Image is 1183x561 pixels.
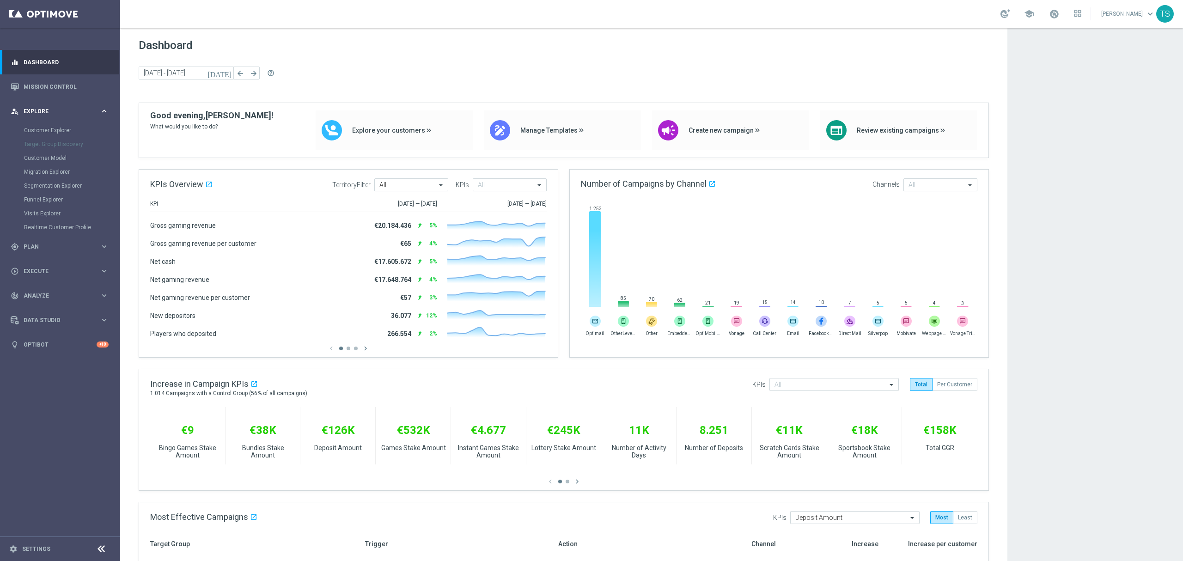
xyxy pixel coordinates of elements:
[11,243,100,251] div: Plan
[10,341,109,348] button: lightbulb Optibot +10
[11,58,19,67] i: equalizer
[24,193,119,207] div: Funnel Explorer
[24,168,96,176] a: Migration Explorer
[10,59,109,66] button: equalizer Dashboard
[11,332,109,357] div: Optibot
[100,316,109,324] i: keyboard_arrow_right
[1145,9,1155,19] span: keyboard_arrow_down
[1100,7,1156,21] a: [PERSON_NAME]keyboard_arrow_down
[24,151,119,165] div: Customer Model
[24,244,100,250] span: Plan
[24,74,109,99] a: Mission Control
[10,268,109,275] button: play_circle_outline Execute keyboard_arrow_right
[11,292,19,300] i: track_changes
[100,291,109,300] i: keyboard_arrow_right
[11,267,19,275] i: play_circle_outline
[11,292,100,300] div: Analyze
[22,546,50,552] a: Settings
[10,83,109,91] button: Mission Control
[11,107,19,116] i: person_search
[100,242,109,251] i: keyboard_arrow_right
[11,243,19,251] i: gps_fixed
[11,316,100,324] div: Data Studio
[24,196,96,203] a: Funnel Explorer
[11,341,19,349] i: lightbulb
[9,545,18,553] i: settings
[11,107,100,116] div: Explore
[24,224,96,231] a: Realtime Customer Profile
[100,107,109,116] i: keyboard_arrow_right
[11,50,109,74] div: Dashboard
[10,317,109,324] button: Data Studio keyboard_arrow_right
[24,268,100,274] span: Execute
[24,207,119,220] div: Visits Explorer
[24,293,100,299] span: Analyze
[24,165,119,179] div: Migration Explorer
[97,341,109,348] div: +10
[24,123,119,137] div: Customer Explorer
[24,154,96,162] a: Customer Model
[11,74,109,99] div: Mission Control
[24,50,109,74] a: Dashboard
[10,292,109,299] button: track_changes Analyze keyboard_arrow_right
[24,182,96,189] a: Segmentation Explorer
[24,127,96,134] a: Customer Explorer
[24,220,119,234] div: Realtime Customer Profile
[10,108,109,115] button: person_search Explore keyboard_arrow_right
[24,317,100,323] span: Data Studio
[24,179,119,193] div: Segmentation Explorer
[24,137,119,151] div: Target Group Discovery
[1024,9,1034,19] span: school
[11,267,100,275] div: Execute
[24,109,100,114] span: Explore
[24,332,97,357] a: Optibot
[1156,5,1174,23] div: TS
[24,210,96,217] a: Visits Explorer
[100,267,109,275] i: keyboard_arrow_right
[10,243,109,250] button: gps_fixed Plan keyboard_arrow_right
